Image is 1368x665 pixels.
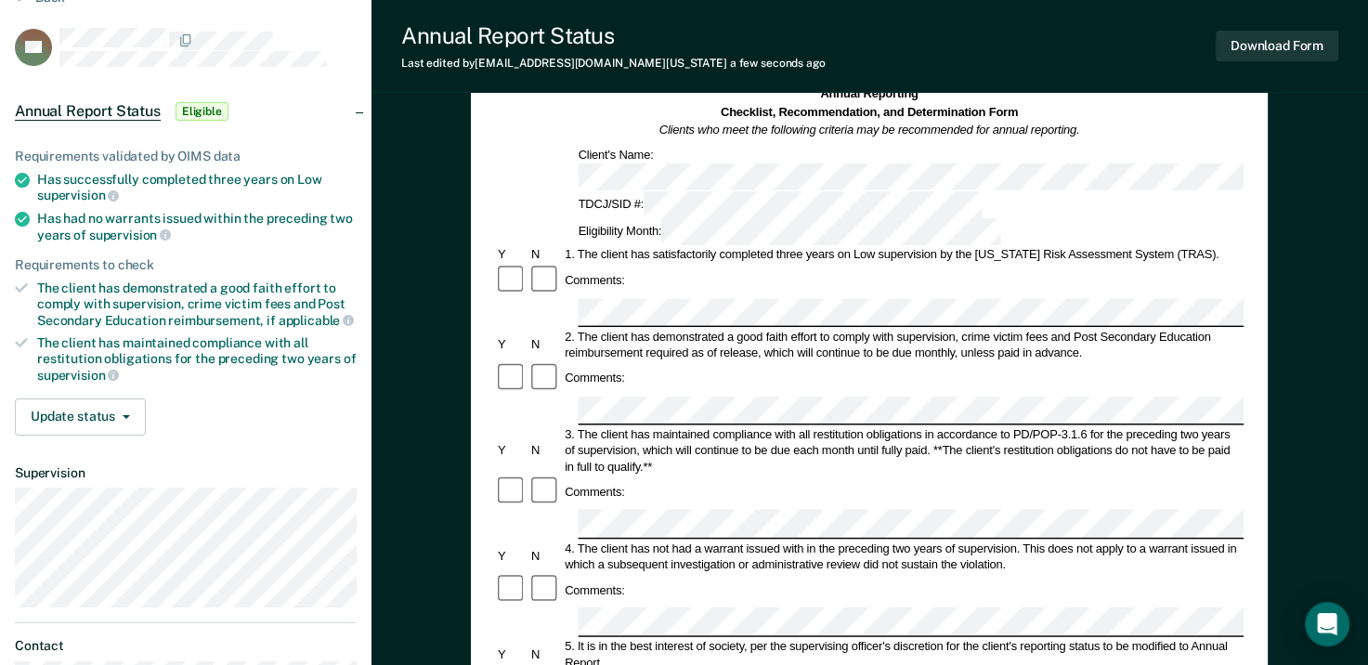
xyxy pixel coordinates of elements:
div: Comments: [563,484,628,500]
span: applicable [279,313,354,328]
div: Comments: [563,272,628,288]
div: Has had no warrants issued within the preceding two years of [37,211,357,242]
dt: Contact [15,638,357,654]
div: Annual Report Status [401,22,826,49]
div: Eligibility Month: [576,218,1004,245]
div: N [528,336,562,352]
div: 1. The client has satisfactorily completed three years on Low supervision by the [US_STATE] Risk ... [563,247,1244,263]
div: Y [495,548,528,564]
div: Requirements to check [15,257,357,273]
div: Y [495,336,528,352]
div: Comments: [563,371,628,386]
div: N [528,247,562,263]
span: supervision [37,368,119,383]
div: 2. The client has demonstrated a good faith effort to comply with supervision, crime victim fees ... [563,329,1244,361]
button: Update status [15,398,146,436]
span: supervision [37,188,119,202]
span: Eligible [176,102,228,121]
div: Y [495,645,528,661]
div: The client has demonstrated a good faith effort to comply with supervision, crime victim fees and... [37,280,357,328]
span: Annual Report Status [15,102,161,121]
div: N [528,442,562,458]
div: N [528,645,562,661]
div: Open Intercom Messenger [1305,602,1349,646]
div: 4. The client has not had a warrant issued with in the preceding two years of supervision. This d... [563,540,1244,572]
span: supervision [89,228,171,242]
div: Has successfully completed three years on Low [37,172,357,203]
div: The client has maintained compliance with all restitution obligations for the preceding two years of [37,335,357,383]
div: Y [495,442,528,458]
div: N [528,548,562,564]
div: Requirements validated by OIMS data [15,149,357,164]
em: Clients who meet the following criteria may be recommended for annual reporting. [659,124,1080,137]
strong: Annual Reporting [821,87,919,100]
div: TDCJ/SID #: [576,191,985,218]
button: Download Form [1216,31,1338,61]
dt: Supervision [15,465,357,481]
span: a few seconds ago [730,57,826,70]
div: 3. The client has maintained compliance with all restitution obligations in accordance to PD/POP-... [563,426,1244,475]
div: Comments: [563,582,628,598]
div: Y [495,247,528,263]
strong: Checklist, Recommendation, and Determination Form [721,105,1018,118]
div: Last edited by [EMAIL_ADDRESS][DOMAIN_NAME][US_STATE] [401,57,826,70]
